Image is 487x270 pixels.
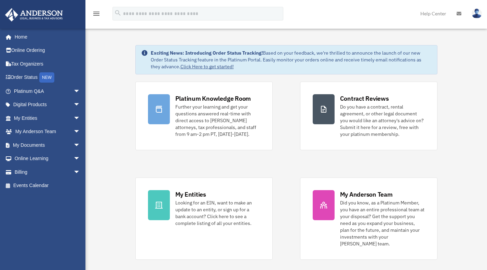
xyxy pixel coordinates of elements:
a: Order StatusNEW [5,71,91,85]
a: menu [92,12,100,18]
a: Home [5,30,87,44]
div: Platinum Knowledge Room [175,94,251,103]
img: Anderson Advisors Platinum Portal [3,8,65,22]
a: Online Ordering [5,44,91,57]
span: arrow_drop_down [73,125,87,139]
div: Did you know, as a Platinum Member, you have an entire professional team at your disposal? Get th... [340,199,425,247]
a: Tax Organizers [5,57,91,71]
span: arrow_drop_down [73,111,87,125]
a: Click Here to get started! [180,63,234,70]
div: Do you have a contract, rental agreement, or other legal document you would like an attorney's ad... [340,103,425,138]
a: Events Calendar [5,179,91,193]
i: search [114,9,122,17]
span: arrow_drop_down [73,138,87,152]
a: My Anderson Team Did you know, as a Platinum Member, you have an entire professional team at your... [300,177,437,260]
span: arrow_drop_down [73,98,87,112]
a: Digital Productsarrow_drop_down [5,98,91,112]
a: Platinum Knowledge Room Further your learning and get your questions answered real-time with dire... [135,82,273,150]
span: arrow_drop_down [73,84,87,98]
span: arrow_drop_down [73,152,87,166]
a: Billingarrow_drop_down [5,165,91,179]
a: My Entitiesarrow_drop_down [5,111,91,125]
div: NEW [39,72,54,83]
div: Further your learning and get your questions answered real-time with direct access to [PERSON_NAM... [175,103,260,138]
span: arrow_drop_down [73,165,87,179]
a: Contract Reviews Do you have a contract, rental agreement, or other legal document you would like... [300,82,437,150]
a: Online Learningarrow_drop_down [5,152,91,166]
a: Platinum Q&Aarrow_drop_down [5,84,91,98]
div: My Anderson Team [340,190,393,199]
i: menu [92,10,100,18]
strong: Exciting News: Introducing Order Status Tracking! [151,50,263,56]
div: Looking for an EIN, want to make an update to an entity, or sign up for a bank account? Click her... [175,199,260,227]
div: My Entities [175,190,206,199]
img: User Pic [472,9,482,18]
a: My Anderson Teamarrow_drop_down [5,125,91,139]
div: Contract Reviews [340,94,389,103]
a: My Documentsarrow_drop_down [5,138,91,152]
div: Based on your feedback, we're thrilled to announce the launch of our new Order Status Tracking fe... [151,49,432,70]
a: My Entities Looking for an EIN, want to make an update to an entity, or sign up for a bank accoun... [135,177,273,260]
